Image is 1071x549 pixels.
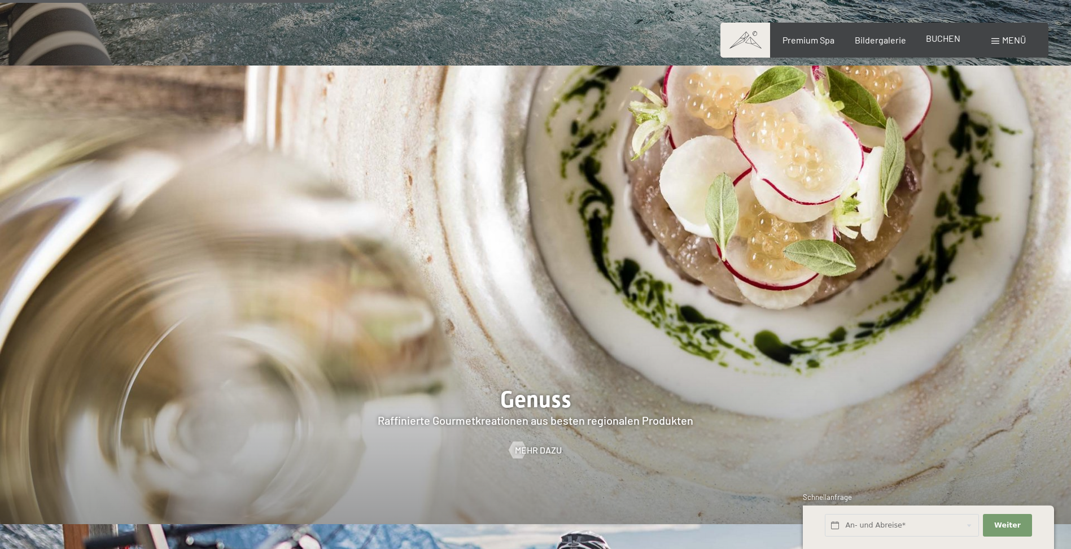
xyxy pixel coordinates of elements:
a: Bildergalerie [855,34,906,45]
span: Mehr dazu [515,444,562,456]
a: Premium Spa [783,34,834,45]
button: Weiter [983,514,1031,537]
span: Menü [1002,34,1026,45]
a: Mehr dazu [509,444,562,456]
a: BUCHEN [926,33,960,43]
span: Schnellanfrage [803,493,852,502]
span: Weiter [994,520,1021,530]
